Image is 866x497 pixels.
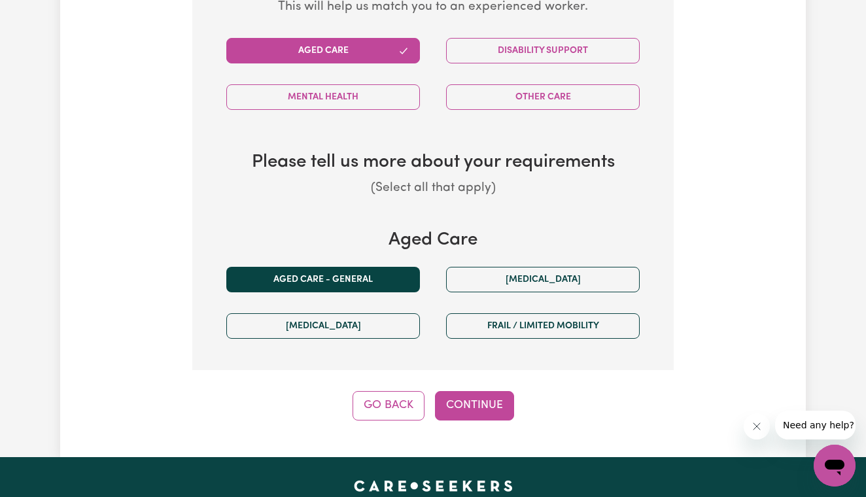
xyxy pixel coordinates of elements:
[435,391,514,420] button: Continue
[744,413,770,439] iframe: Close message
[226,84,420,110] button: Mental Health
[213,152,653,174] h3: Please tell us more about your requirements
[446,38,640,63] button: Disability Support
[814,445,856,487] iframe: Button to launch messaging window
[213,230,653,252] h3: Aged Care
[213,179,653,198] p: (Select all that apply)
[226,313,420,339] button: [MEDICAL_DATA]
[446,84,640,110] button: Other Care
[446,313,640,339] button: Frail / limited mobility
[354,481,513,491] a: Careseekers home page
[775,411,856,439] iframe: Message from company
[226,267,420,292] button: Aged care - General
[353,391,424,420] button: Go Back
[226,38,420,63] button: Aged Care
[446,267,640,292] button: [MEDICAL_DATA]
